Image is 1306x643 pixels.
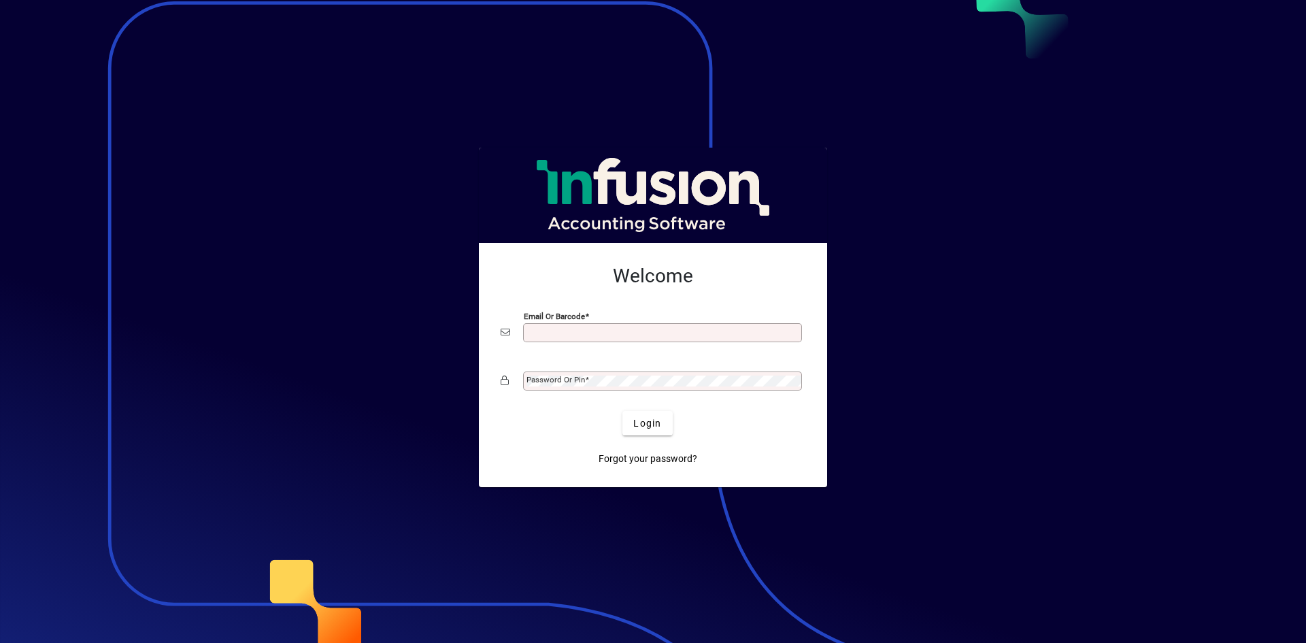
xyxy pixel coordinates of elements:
[524,312,585,321] mat-label: Email or Barcode
[526,375,585,384] mat-label: Password or Pin
[599,452,697,466] span: Forgot your password?
[501,265,805,288] h2: Welcome
[622,411,672,435] button: Login
[593,446,703,471] a: Forgot your password?
[633,416,661,431] span: Login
